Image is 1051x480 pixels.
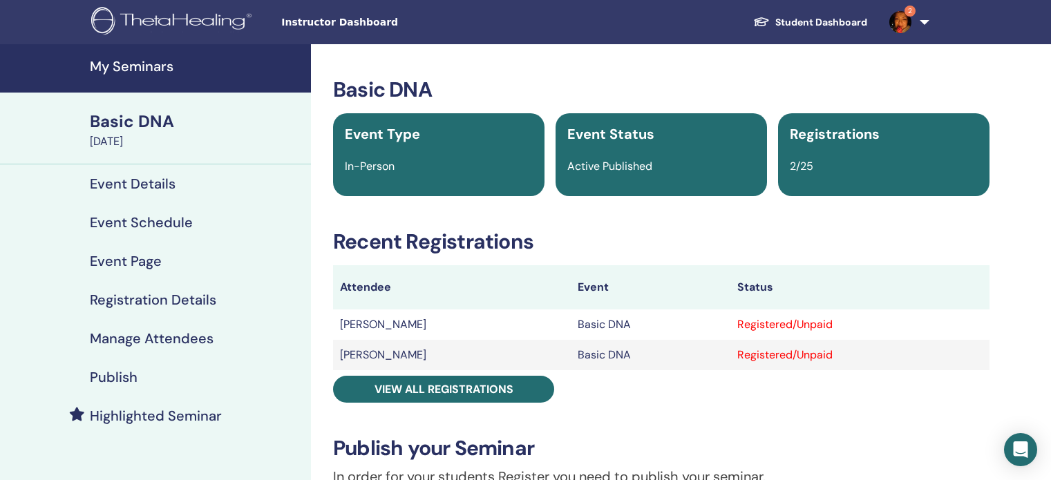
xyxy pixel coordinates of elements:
span: 2/25 [790,159,813,173]
img: graduation-cap-white.svg [753,16,770,28]
a: Student Dashboard [742,10,878,35]
span: In-Person [345,159,395,173]
img: default.jpg [889,11,911,33]
td: [PERSON_NAME] [333,309,571,340]
span: View all registrations [375,382,513,396]
span: Event Type [345,125,420,143]
h3: Publish your Seminar [333,436,990,461]
td: Basic DNA [571,340,730,370]
div: [DATE] [90,133,303,150]
div: Registered/Unpaid [737,347,983,363]
h3: Recent Registrations [333,229,990,254]
th: Event [571,265,730,309]
h4: Registration Details [90,291,216,308]
div: Open Intercom Messenger [1004,433,1037,466]
td: [PERSON_NAME] [333,340,571,370]
h4: My Seminars [90,58,303,75]
h4: Event Details [90,175,176,192]
div: Registered/Unpaid [737,316,983,333]
img: logo.png [91,7,256,38]
a: Basic DNA[DATE] [82,110,311,150]
span: Active Published [567,159,652,173]
h4: Manage Attendees [90,330,214,347]
span: Event Status [567,125,654,143]
span: 2 [905,6,916,17]
th: Status [730,265,990,309]
h4: Event Page [90,253,162,269]
h4: Highlighted Seminar [90,407,222,424]
a: View all registrations [333,376,554,403]
div: Basic DNA [90,110,303,133]
span: Instructor Dashboard [281,15,489,30]
h3: Basic DNA [333,77,990,102]
td: Basic DNA [571,309,730,340]
h4: Publish [90,369,138,385]
span: Registrations [790,125,880,143]
th: Attendee [333,265,571,309]
h4: Event Schedule [90,214,193,231]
